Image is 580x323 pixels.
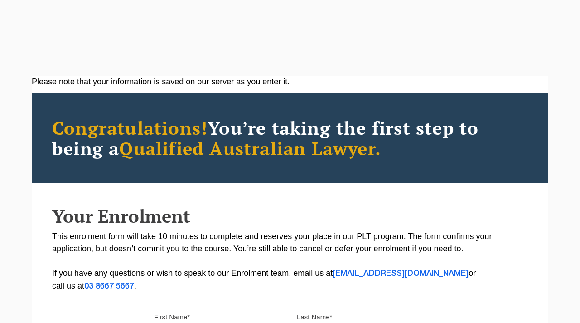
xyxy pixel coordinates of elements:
[119,136,381,160] span: Qualified Australian Lawyer.
[32,76,548,88] div: Please note that your information is saved on our server as you enter it.
[52,230,528,293] p: This enrolment form will take 10 minutes to complete and reserves your place in our PLT program. ...
[52,117,528,158] h2: You’re taking the first step to being a
[333,270,469,277] a: [EMAIL_ADDRESS][DOMAIN_NAME]
[154,313,190,322] label: First Name*
[297,313,332,322] label: Last Name*
[52,206,528,226] h2: Your Enrolment
[84,283,134,290] a: 03 8667 5667
[52,116,208,140] span: Congratulations!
